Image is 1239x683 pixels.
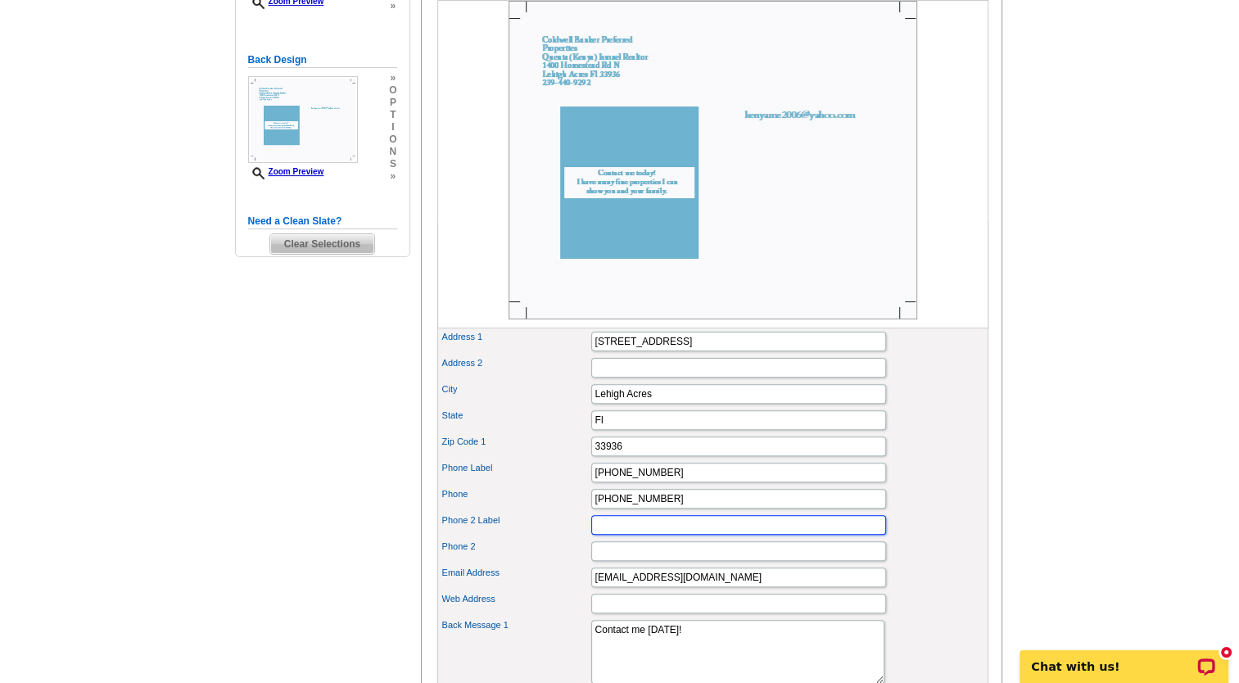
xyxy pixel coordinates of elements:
label: Web Address [442,592,590,606]
label: Phone [442,487,590,501]
span: p [389,97,396,109]
img: Z18874858_00001_2.jpg [248,76,358,163]
label: Back Message 1 [442,618,590,632]
label: Phone 2 Label [442,513,590,527]
label: Email Address [442,566,590,580]
label: Phone 2 [442,540,590,554]
label: City [442,382,590,396]
span: t [389,109,396,121]
label: Address 2 [442,356,590,370]
h5: Back Design [248,52,397,68]
label: Zip Code 1 [442,435,590,449]
span: » [389,170,396,183]
a: Zoom Preview [248,167,324,176]
img: Z18874858_00001_2.jpg [509,1,917,319]
label: State [442,409,590,423]
label: Address 1 [442,330,590,344]
span: s [389,158,396,170]
span: n [389,146,396,158]
span: Clear Selections [270,234,374,254]
span: o [389,133,396,146]
span: i [389,121,396,133]
span: » [389,72,396,84]
h5: Need a Clean Slate? [248,214,397,229]
label: Phone Label [442,461,590,475]
span: o [389,84,396,97]
iframe: LiveChat chat widget [1009,631,1239,683]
